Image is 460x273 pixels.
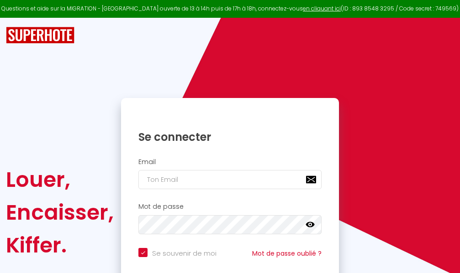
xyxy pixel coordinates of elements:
input: Ton Email [138,170,322,189]
h2: Mot de passe [138,203,322,211]
div: Encaisser, [6,196,114,229]
a: Mot de passe oublié ? [252,249,322,258]
div: Kiffer. [6,229,114,262]
h1: Se connecter [138,130,322,144]
img: SuperHote logo [6,27,74,44]
a: en cliquant ici [303,5,341,12]
div: Louer, [6,163,114,196]
h2: Email [138,158,322,166]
